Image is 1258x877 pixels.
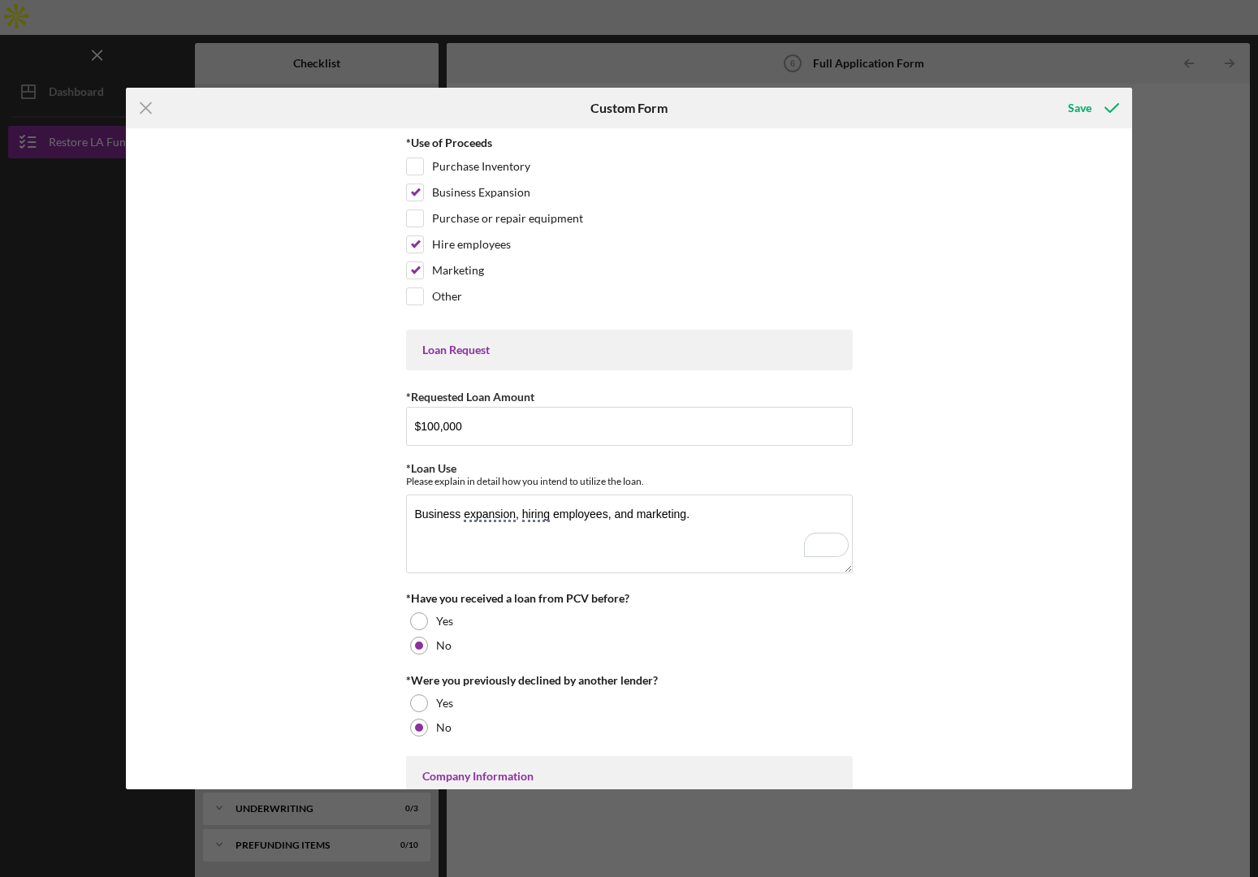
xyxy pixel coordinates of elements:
[406,136,853,149] div: *Use of Proceeds
[590,101,668,115] h6: Custom Form
[432,236,511,253] label: Hire employees
[422,343,837,356] div: Loan Request
[1068,92,1092,124] div: Save
[432,158,530,175] label: Purchase Inventory
[406,674,853,687] div: *Were you previously declined by another lender?
[432,288,462,305] label: Other
[432,184,530,201] label: Business Expansion
[406,495,853,572] textarea: To enrich screen reader interactions, please activate Accessibility in Grammarly extension settings
[1052,92,1132,124] button: Save
[436,615,453,628] label: Yes
[436,639,452,652] label: No
[406,461,456,475] label: *Loan Use
[406,390,534,404] label: *Requested Loan Amount
[436,721,452,734] label: No
[432,210,583,227] label: Purchase or repair equipment
[436,697,453,710] label: Yes
[406,592,853,605] div: *Have you received a loan from PCV before?
[406,475,853,487] div: Please explain in detail how you intend to utilize the loan.
[432,262,484,279] label: Marketing
[422,770,837,783] div: Company Information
